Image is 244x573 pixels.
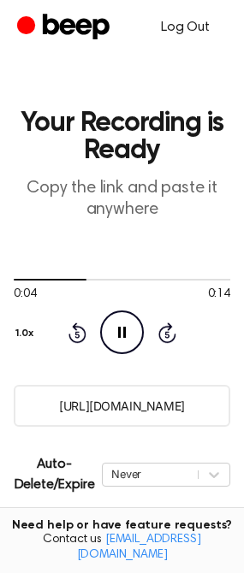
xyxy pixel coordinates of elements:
span: 0:14 [208,286,230,304]
h1: Your Recording is Ready [14,109,230,164]
p: Auto-Delete/Expire [14,454,95,495]
a: [EMAIL_ADDRESS][DOMAIN_NAME] [77,534,201,561]
button: 1.0x [14,319,40,348]
a: Log Out [144,7,227,48]
span: 0:04 [14,286,36,304]
p: Copy the link and paste it anywhere [14,178,230,221]
div: Never [111,466,189,482]
a: Beep [17,11,114,44]
span: Contact us [10,533,234,563]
